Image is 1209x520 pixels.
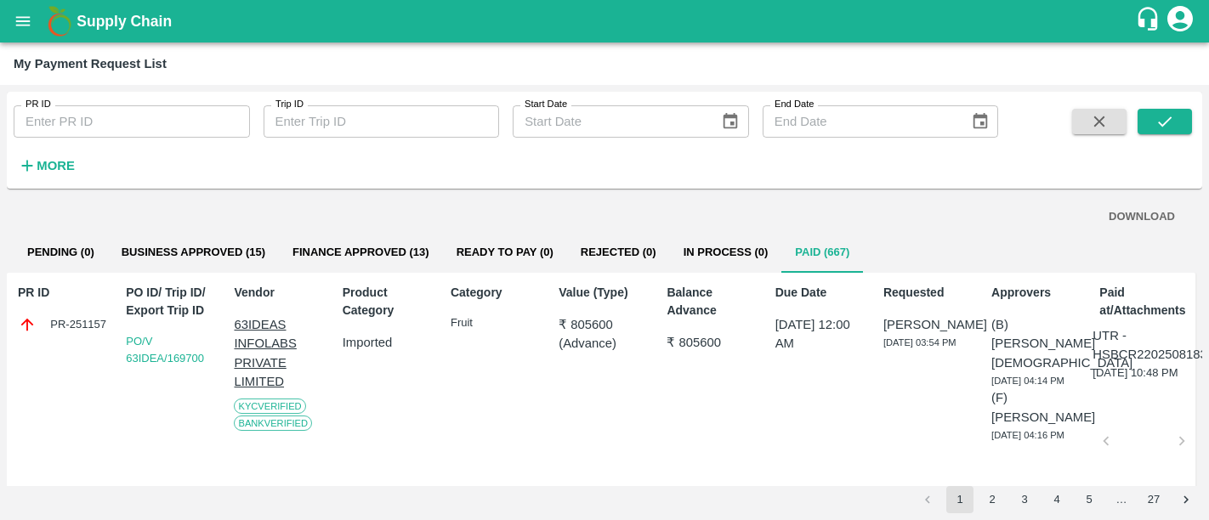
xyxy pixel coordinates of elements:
[559,334,650,353] p: ( Advance )
[77,9,1135,33] a: Supply Chain
[559,315,650,334] p: ₹ 805600
[781,232,863,273] button: Paid (667)
[667,333,758,352] p: ₹ 805600
[1099,284,1191,319] p: Paid at/Attachments
[714,105,746,138] button: Choose date
[3,2,43,41] button: open drawer
[14,53,167,75] div: My Payment Request List
[883,337,956,348] span: [DATE] 03:54 PM
[991,376,1064,386] span: [DATE] 04:14 PM
[775,98,814,111] label: End Date
[883,315,975,334] p: [PERSON_NAME]
[343,333,434,352] p: Imported
[343,284,434,319] p: Product Category
[43,4,77,38] img: logo
[964,105,996,138] button: Choose date
[18,315,110,334] div: PR-251157
[1011,486,1038,513] button: Go to page 3
[559,284,650,302] p: Value (Type)
[763,105,957,138] input: End Date
[567,232,670,273] button: Rejected (0)
[18,284,110,302] p: PR ID
[234,398,305,414] span: KYC Verified
[26,98,51,111] label: PR ID
[126,335,204,365] a: PO/V 63IDEA/169700
[670,232,782,273] button: In Process (0)
[991,315,1083,372] p: (B) [PERSON_NAME][DEMOGRAPHIC_DATA]
[883,284,975,302] p: Requested
[279,232,443,273] button: Finance Approved (13)
[513,105,707,138] input: Start Date
[1172,486,1200,513] button: Go to next page
[1165,3,1195,39] div: account of current user
[234,284,326,302] p: Vendor
[126,284,218,319] p: PO ID/ Trip ID/ Export Trip ID
[264,105,500,138] input: Enter Trip ID
[14,232,108,273] button: Pending (0)
[991,430,1064,440] span: [DATE] 04:16 PM
[1135,6,1165,37] div: customer-support
[234,415,312,431] span: Bank Verified
[234,315,326,391] p: 63IDEAS INFOLABS PRIVATE LIMITED
[991,284,1083,302] p: Approvers
[108,232,279,273] button: Business Approved (15)
[14,151,79,180] button: More
[14,105,250,138] input: Enter PR ID
[451,315,542,331] p: Fruit
[911,486,1202,513] nav: pagination navigation
[991,388,1083,427] p: (F) [PERSON_NAME]
[275,98,304,111] label: Trip ID
[979,486,1006,513] button: Go to page 2
[37,159,75,172] strong: More
[946,486,973,513] button: page 1
[1108,492,1135,508] div: …
[775,315,867,353] p: [DATE] 12:00 AM
[1043,486,1070,513] button: Go to page 4
[775,284,867,302] p: Due Date
[1140,486,1167,513] button: Go to page 27
[1076,486,1103,513] button: Go to page 5
[1102,202,1182,232] button: DOWNLOAD
[667,284,758,319] p: Balance Advance
[525,98,567,111] label: Start Date
[451,284,542,302] p: Category
[443,232,567,273] button: Ready To Pay (0)
[77,13,172,30] b: Supply Chain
